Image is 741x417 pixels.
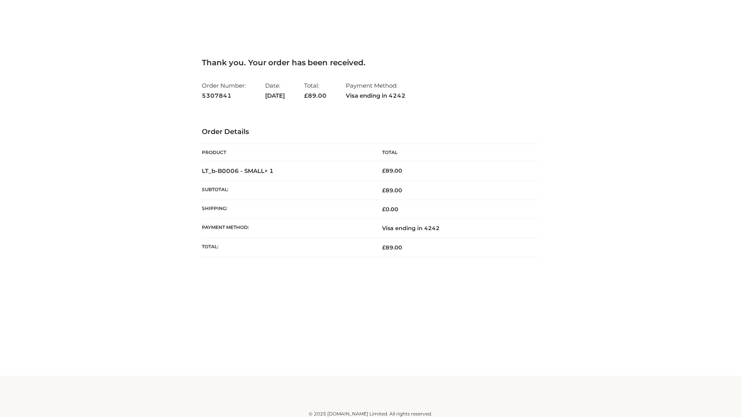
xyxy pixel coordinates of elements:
strong: LT_b-B0006 - SMALL [202,167,274,175]
li: Date: [265,79,285,102]
th: Payment method: [202,219,370,238]
strong: Visa ending in 4242 [346,91,406,101]
span: £ [382,167,386,174]
th: Subtotal: [202,181,370,200]
h3: Thank you. Your order has been received. [202,58,539,67]
th: Total: [202,238,370,257]
th: Total [370,144,539,161]
strong: 5307841 [202,91,246,101]
span: 89.00 [304,92,327,99]
span: £ [304,92,308,99]
th: Product [202,144,370,161]
li: Order Number: [202,79,246,102]
span: £ [382,187,386,194]
li: Total: [304,79,327,102]
strong: × 1 [264,167,274,175]
bdi: 89.00 [382,167,402,174]
strong: [DATE] [265,91,285,101]
span: 89.00 [382,187,402,194]
bdi: 0.00 [382,206,398,213]
th: Shipping: [202,200,370,219]
span: 89.00 [382,244,402,251]
span: £ [382,244,386,251]
td: Visa ending in 4242 [370,219,539,238]
span: £ [382,206,386,213]
h3: Order Details [202,128,539,136]
li: Payment Method: [346,79,406,102]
